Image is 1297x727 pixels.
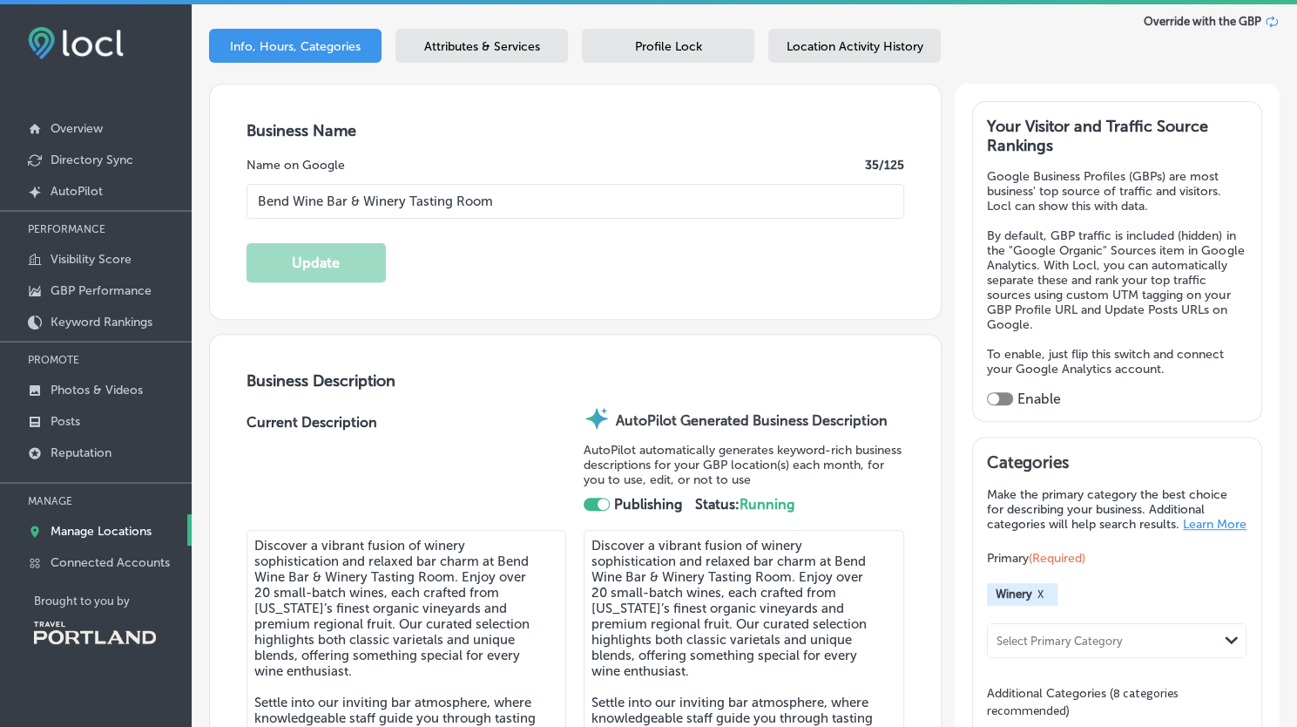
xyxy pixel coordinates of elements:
[247,121,904,140] h3: Business Name
[614,496,682,513] strong: Publishing
[987,685,1179,719] span: (8 categories recommended)
[987,686,1179,718] span: Additional Categories
[1183,517,1246,532] a: Learn More
[584,405,610,431] img: autopilot-icon
[230,39,361,54] span: Info, Hours, Categories
[51,555,170,570] p: Connected Accounts
[635,39,702,54] span: Profile Lock
[424,39,540,54] span: Attributes & Services
[247,371,904,391] h3: Business Description
[987,228,1246,332] p: By default, GBP traffic is included (hidden) in the "Google Organic" Sources item in Google Analy...
[247,158,345,173] label: Name on Google
[1029,551,1085,566] span: (Required)
[51,153,133,167] p: Directory Sync
[51,252,132,267] p: Visibility Score
[51,121,103,136] p: Overview
[740,496,794,513] span: Running
[51,315,152,330] p: Keyword Rankings
[1032,588,1049,601] button: X
[34,595,192,608] p: Brought to you by
[987,487,1246,532] p: Make the primary category the best choice for describing your business. Additional categories wil...
[996,634,1123,647] div: Select Primary Category
[787,39,923,54] span: Location Activity History
[987,452,1246,479] h3: Categories
[987,169,1246,214] p: Google Business Profiles (GBPs) are most business' top source of traffic and visitors. Locl can s...
[695,496,794,513] strong: Status:
[987,347,1246,377] p: To enable, just flip this switch and connect your Google Analytics account.
[34,622,156,644] img: Travel Portland
[584,443,903,487] p: AutoPilot automatically generates keyword-rich business descriptions for your GBP location(s) eac...
[1017,391,1061,407] label: Enable
[51,184,103,199] p: AutoPilot
[987,117,1246,155] h3: Your Visitor and Traffic Source Rankings
[51,445,111,460] p: Reputation
[28,27,124,59] img: fda3e92497d09a02dc62c9cd864e3231.png
[987,551,1085,566] span: Primary
[51,414,80,429] p: Posts
[51,283,152,298] p: GBP Performance
[247,414,377,530] label: Current Description
[247,184,904,219] input: Enter Location Name
[247,243,386,282] button: Update
[996,588,1032,601] span: Winery
[865,158,904,173] label: 35 /125
[51,383,143,397] p: Photos & Videos
[616,412,888,429] strong: AutoPilot Generated Business Description
[51,524,152,539] p: Manage Locations
[1144,15,1261,28] span: Override with the GBP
